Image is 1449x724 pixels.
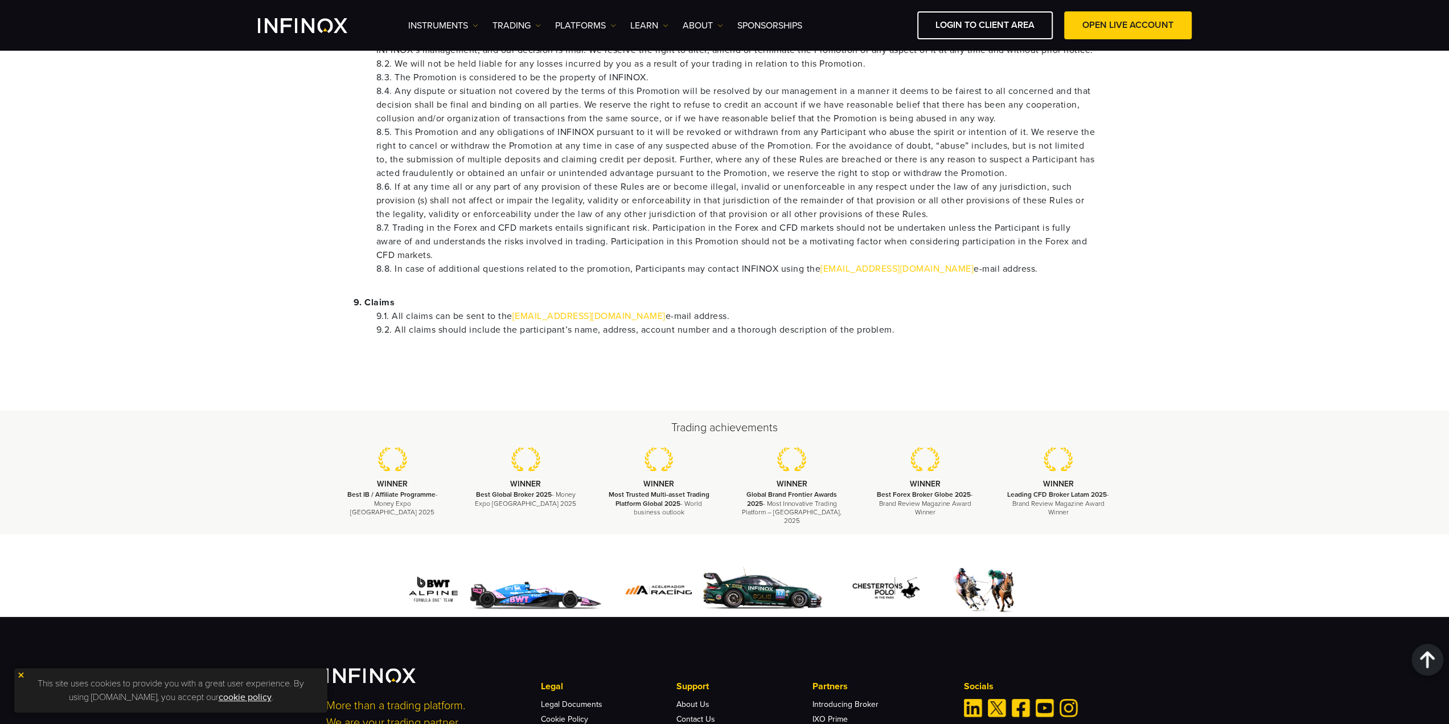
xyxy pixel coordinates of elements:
p: Partners [812,680,948,693]
strong: Most Trusted Multi-asset Trading Platform Global 2025 [608,490,709,507]
a: Twitter [988,699,1006,717]
li: 8.3. The Promotion is considered to be the property of INFINOX. [376,71,1096,84]
a: Learn [630,19,668,32]
a: ABOUT [683,19,723,32]
a: LOGIN TO CLIENT AREA [917,11,1053,39]
a: Instruments [408,19,478,32]
a: Youtube [1036,699,1054,717]
a: Legal Documents [541,700,602,709]
a: Instagram [1060,699,1078,717]
p: - Money Expo [GEOGRAPHIC_DATA] 2025 [340,490,445,517]
a: [EMAIL_ADDRESS][DOMAIN_NAME] [512,310,666,322]
a: Introducing Broker [812,700,879,709]
p: - Brand Review Magazine Award Winner [873,490,978,517]
li: 8.4. Any dispute or situation not covered by the terms of this Promotion will be resolved by our ... [376,84,1096,125]
a: About Us [676,700,709,709]
li: 8.2. We will not be held liable for any losses incurred by you as a result of your trading in rel... [376,57,1096,71]
li: 9.2. All claims should include the participant’s name, address, account number and a thorough des... [376,323,1096,337]
li: 8.5. This Promotion and any obligations of INFINOX pursuant to it will be revoked or withdrawn fr... [376,125,1096,180]
li: 8.8. In case of additional questions related to the promotion, Participants may contact INFINOX u... [376,262,1096,276]
a: OPEN LIVE ACCOUNT [1064,11,1192,39]
a: INFINOX Logo [258,18,374,33]
p: Socials [964,680,1123,693]
a: PLATFORMS [555,19,616,32]
a: SPONSORSHIPS [737,19,802,32]
h2: Trading achievements [326,420,1123,436]
strong: WINNER [510,479,541,489]
li: 8.6. If at any time all or any part of any provision of these Rules are or become illegal, invali... [376,180,1096,221]
strong: WINNER [377,479,408,489]
li: 8.7. Trading in the Forex and CFD markets entails significant risk. Participation in the Forex an... [376,221,1096,262]
strong: Leading CFD Broker Latam 2025 [1007,490,1107,498]
p: - Money Expo [GEOGRAPHIC_DATA] 2025 [473,490,578,508]
p: - Brand Review Magazine Award Winner [1005,490,1110,517]
p: 9. Claims [354,296,1096,309]
strong: Best Forex Broker Globe 2025 [877,490,971,498]
a: Linkedin [964,699,982,717]
a: Contact Us [676,714,715,724]
strong: WINNER [910,479,941,489]
strong: Best IB / Affiliate Programme [347,490,436,498]
strong: WINNER [777,479,807,489]
img: yellow close icon [17,671,25,679]
a: [EMAIL_ADDRESS][DOMAIN_NAME] [820,263,974,275]
strong: Global Brand Frontier Awards 2025 [746,490,837,507]
strong: Best Global Broker 2025 [476,490,552,498]
strong: WINNER [1042,479,1073,489]
p: Support [676,680,812,693]
a: Facebook [1012,699,1030,717]
a: IXO Prime [812,714,848,724]
a: cookie policy [219,692,272,703]
a: Cookie Policy [541,714,588,724]
strong: WINNER [643,479,674,489]
p: - Most Innovative Trading Platform – [GEOGRAPHIC_DATA], 2025 [740,490,844,525]
a: TRADING [492,19,541,32]
li: 9.1. All claims can be sent to the e-mail address. [376,309,1096,323]
p: This site uses cookies to provide you with a great user experience. By using [DOMAIN_NAME], you a... [20,674,322,707]
p: - World business outlook [606,490,711,517]
p: Legal [541,680,676,693]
